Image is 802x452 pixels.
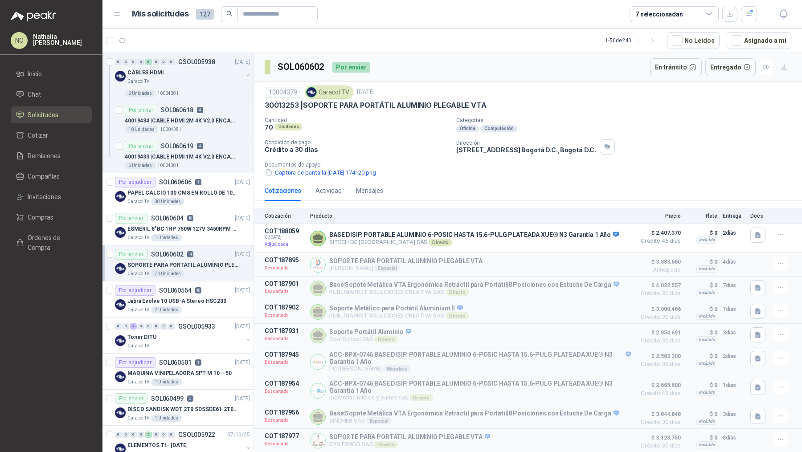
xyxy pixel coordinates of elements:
[329,433,490,441] p: SOPORTE PARA PORTÁTIL ALUMINIO PLEGABLE VTA
[11,147,92,164] a: Remisiones
[115,263,126,274] img: Company Logo
[696,441,717,448] div: Incluido
[456,117,798,123] p: Categorías
[115,59,122,65] div: 0
[28,151,61,161] span: Remisiones
[187,395,193,402] p: 5
[235,178,250,187] p: [DATE]
[278,60,325,74] h3: SOL060602
[130,432,137,438] div: 0
[605,33,660,48] div: 1 - 50 de 240
[102,281,254,318] a: Por adjudicarSOL06055410[DATE] Company LogoJabra Evolve 10 USB-A Stereo HSC200Caracol TV2 Unidades
[151,251,184,257] p: SOL060602
[123,59,129,65] div: 0
[265,416,305,425] p: Descartada
[168,432,175,438] div: 0
[636,432,681,443] span: $ 3.123.750
[329,394,631,401] p: memorias micros y partes sas
[127,415,149,422] p: Caracol TV
[28,192,61,202] span: Invitaciones
[265,409,305,416] p: COT187956
[686,228,717,238] p: $ 0
[311,257,325,272] img: Company Logo
[178,59,215,65] p: GSOL005938
[265,240,305,249] p: Adjudicada
[157,162,179,169] p: 10004381
[151,306,182,314] div: 2 Unidades
[226,11,233,17] span: search
[127,369,232,378] p: MAQUINA VINIPELADORA SPT M 10 – 50
[723,257,745,267] p: 4 días
[235,250,250,259] p: [DATE]
[456,140,596,146] p: Dirección
[160,59,167,65] div: 0
[686,280,717,291] p: $ 0
[11,188,92,205] a: Invitaciones
[636,238,681,244] span: Crédito 45 días
[151,270,184,277] div: 70 Unidades
[127,69,164,77] p: CABLES HDMI
[153,323,160,330] div: 0
[374,441,397,448] div: Directo
[696,289,717,296] div: Incluido
[723,213,745,219] p: Entrega
[115,432,122,438] div: 0
[127,441,187,450] p: ELEMENTOS TI - [DATE]
[127,379,149,386] p: Caracol TV
[235,58,250,66] p: [DATE]
[138,59,144,65] div: 0
[265,287,305,296] p: Descartada
[636,327,681,338] span: $ 2.854.691
[125,153,236,161] p: 40019433 | CABLE HDMI 1M 4K V2.0 ENCAUCHETADO
[329,410,619,418] p: Base|Sopote Metálica VTA Ergonómica Retráctil para Portátil|8 Posiciones con Estuche De Carga
[197,107,203,113] p: 4
[686,380,717,391] p: $ 0
[235,322,250,331] p: [DATE]
[329,281,619,289] p: Base|Sopote Metálica VTA Ergonómica Retráctil para Portátil|8 Posiciones con Estuche De Carga
[265,358,305,367] p: Descartada
[115,407,126,418] img: Company Logo
[125,126,158,133] div: 10 Unidades
[235,358,250,367] p: [DATE]
[160,126,181,133] p: 10004381
[696,389,717,396] div: Incluido
[311,383,325,398] img: Company Logo
[366,417,392,424] div: Especial
[235,395,250,403] p: [DATE]
[696,418,717,425] div: Incluido
[329,380,631,394] p: ACC-BPX-0746 BASE DISIP. PORTABLE ALUMINIO 6-POSIC HASTA 15.6-PULG PLATEADA XUE® N3 Garantía 1 Año
[636,419,681,425] span: Crédito 30 días
[102,245,254,281] a: Por enviarSOL06060214[DATE] Company LogoSOPORTE PARA PORTÁTIL ALUMINIO PLEGABLE VTACaracol TV70 U...
[329,257,483,265] p: SOPORTE PARA PORTÁTIL ALUMINIO PLEGABLE VTA
[235,214,250,223] p: [DATE]
[265,101,486,110] p: 30013253 | SOPORTE PARA PORTÁTIL ALUMINIO PLEGABLE VTA
[11,11,56,21] img: Logo peakr
[127,306,149,314] p: Caracol TV
[636,213,681,219] p: Precio
[723,380,745,391] p: 1 días
[329,231,619,239] p: BASE DISIP. PORTABLE ALUMINIO 6-POSIC HASTA 15.6-PULG PLATEADA XUE® N3 Garantía 1 Año
[374,265,400,272] div: Especial
[429,239,452,246] div: Directo
[159,359,192,366] p: SOL060501
[456,125,479,132] div: Oficina
[130,323,137,330] div: 4
[265,264,305,273] p: Descartada
[127,270,149,277] p: Caracol TV
[456,146,596,154] p: [STREET_ADDRESS] Bogotá D.C. , Bogotá D.C.
[127,78,149,85] p: Caracol TV
[153,432,160,438] div: 0
[115,357,155,368] div: Por adjudicar
[28,233,83,252] span: Órdenes de Compra
[686,432,717,443] p: $ 0
[636,409,681,419] span: $ 3.844.848
[160,323,167,330] div: 0
[127,342,149,350] p: Caracol TV
[636,267,681,273] span: Anticipado
[235,286,250,295] p: [DATE]
[132,8,189,20] h1: Mis solicitudes
[636,380,681,391] span: $ 2.665.600
[145,323,152,330] div: 0
[159,179,192,185] p: SOL060606
[151,415,182,422] div: 1 Unidades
